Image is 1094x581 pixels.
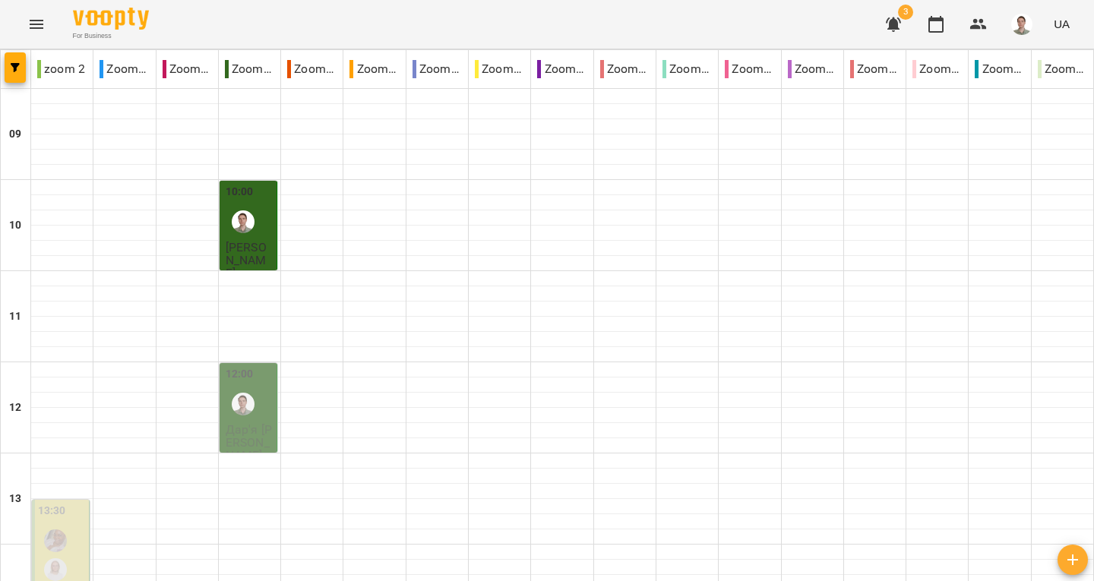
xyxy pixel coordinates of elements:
p: Zoom Катерина [475,60,524,78]
img: Абігейл [44,529,67,552]
img: 08937551b77b2e829bc2e90478a9daa6.png [1011,14,1032,35]
p: Zoom [PERSON_NAME] [662,60,712,78]
label: 10:00 [226,184,254,201]
button: Створити урок [1058,545,1088,575]
p: Zoom Жюлі [349,60,399,78]
h6: 12 [9,399,21,416]
label: 13:30 [38,503,66,519]
p: Zoom Юлія [975,60,1024,78]
button: UA [1048,10,1076,38]
p: Zoom Анастасія [163,60,212,78]
span: [PERSON_NAME] [226,240,267,281]
img: Voopty Logo [73,8,149,30]
p: Zoom Даніела [287,60,337,78]
p: Zoom Катя [537,60,587,78]
img: Андрій [232,393,255,415]
p: Zoom Абігейл [100,60,149,78]
img: Андрій [232,210,255,233]
span: 3 [898,5,913,20]
p: zoom 2 [37,60,85,78]
p: Zoom [PERSON_NAME] [725,60,774,78]
h6: 13 [9,491,21,507]
label: 12:00 [226,366,254,383]
p: Zoom [PERSON_NAME] [912,60,962,78]
span: Дар'я [PERSON_NAME] [226,422,272,463]
span: For Business [73,31,149,41]
p: Zoom Каріна [413,60,462,78]
p: Zoom Юля [1038,60,1087,78]
h6: 11 [9,308,21,325]
h6: 09 [9,126,21,143]
button: Menu [18,6,55,43]
p: Zoom Марина [600,60,650,78]
p: Zoom [PERSON_NAME] [850,60,900,78]
p: Zoom [PERSON_NAME] [225,60,274,78]
img: Анастасія [44,558,67,581]
span: UA [1054,16,1070,32]
h6: 10 [9,217,21,234]
p: Zoom Оксана [788,60,837,78]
